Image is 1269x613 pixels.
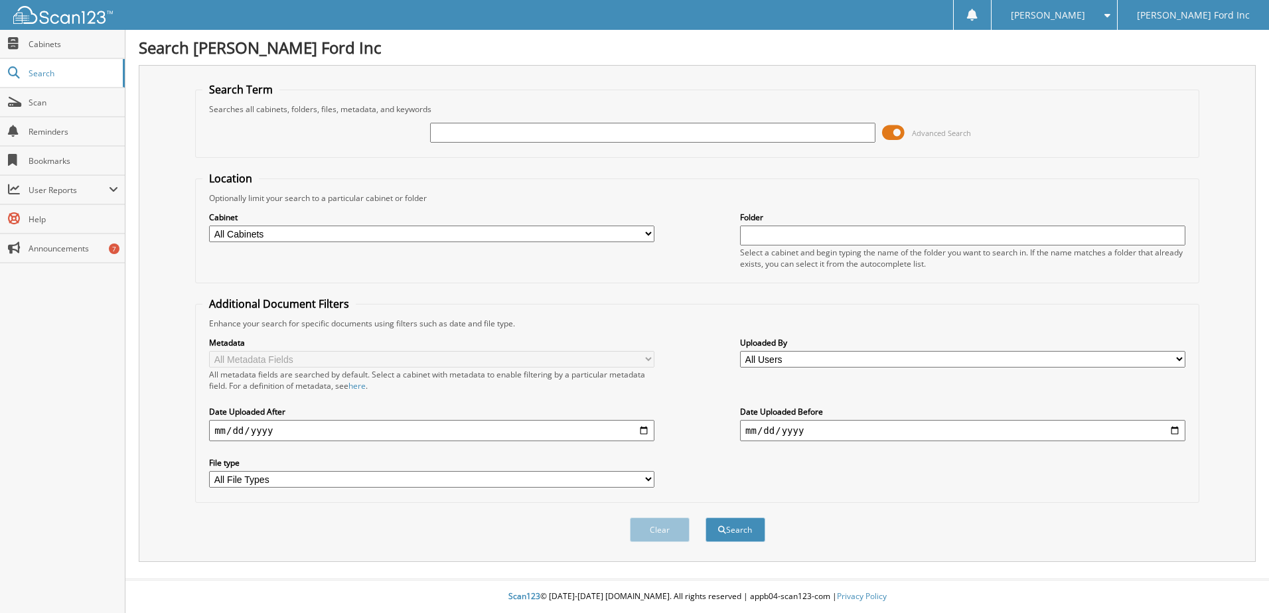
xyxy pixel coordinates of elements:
[209,406,654,417] label: Date Uploaded After
[1011,11,1085,19] span: [PERSON_NAME]
[29,184,109,196] span: User Reports
[209,457,654,468] label: File type
[202,192,1192,204] div: Optionally limit your search to a particular cabinet or folder
[202,171,259,186] legend: Location
[1137,11,1250,19] span: [PERSON_NAME] Ford Inc
[29,126,118,137] span: Reminders
[209,369,654,391] div: All metadata fields are searched by default. Select a cabinet with metadata to enable filtering b...
[125,580,1269,613] div: © [DATE]-[DATE] [DOMAIN_NAME]. All rights reserved | appb04-scan123-com |
[348,380,366,391] a: here
[29,97,118,108] span: Scan
[202,318,1192,329] div: Enhance your search for specific documents using filters such as date and file type.
[29,38,118,50] span: Cabinets
[202,82,279,97] legend: Search Term
[630,517,690,542] button: Clear
[13,6,113,24] img: scan123-logo-white.svg
[740,212,1185,223] label: Folder
[202,297,356,311] legend: Additional Document Filters
[29,243,118,254] span: Announcements
[740,337,1185,348] label: Uploaded By
[29,68,116,79] span: Search
[202,103,1192,115] div: Searches all cabinets, folders, files, metadata, and keywords
[29,214,118,225] span: Help
[837,590,887,602] a: Privacy Policy
[508,590,540,602] span: Scan123
[706,517,765,542] button: Search
[740,420,1185,441] input: end
[139,36,1256,58] h1: Search [PERSON_NAME] Ford Inc
[912,128,971,138] span: Advanced Search
[209,420,654,441] input: start
[209,212,654,223] label: Cabinet
[740,247,1185,269] div: Select a cabinet and begin typing the name of the folder you want to search in. If the name match...
[29,155,118,167] span: Bookmarks
[109,243,119,254] div: 7
[209,337,654,348] label: Metadata
[740,406,1185,417] label: Date Uploaded Before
